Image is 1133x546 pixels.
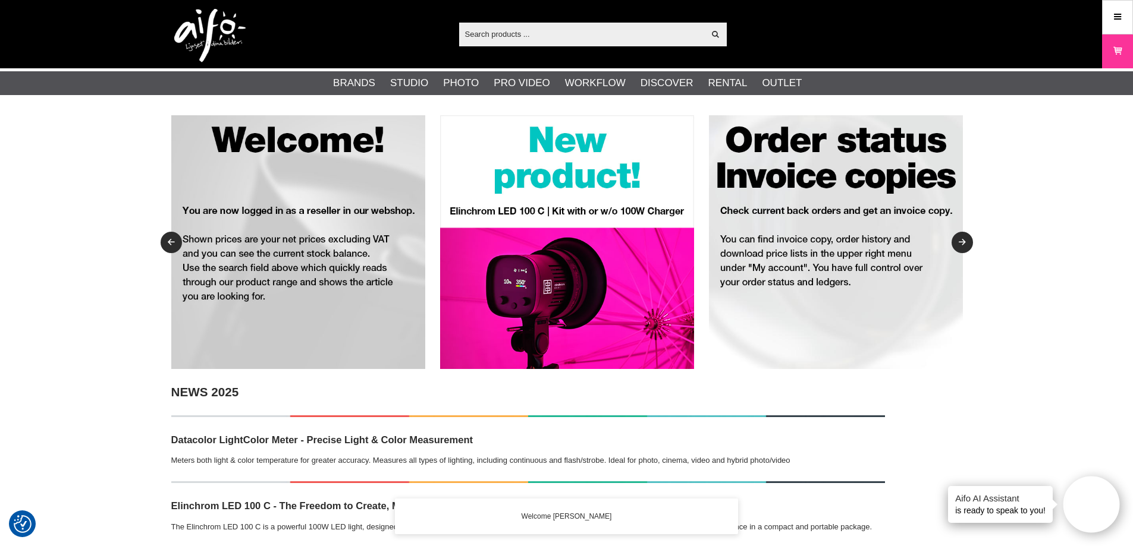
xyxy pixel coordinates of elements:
[762,75,802,91] a: Outlet
[171,500,462,512] strong: Elinchrom LED 100 C - The Freedom to Create, Made Portable.
[948,486,1053,523] div: is ready to speak to you!
[171,384,885,401] h2: NEWS 2025
[171,415,885,417] img: NEWS!
[171,115,425,369] img: Ad:RET001 banner-resel-welcome-bgr.jpg
[522,511,612,522] span: Welcome [PERSON_NAME]
[955,492,1046,504] h4: Aifo AI Assistant
[171,455,885,467] p: Meters both light & color temperature for greater accuracy. Measures all types of lighting, inclu...
[443,75,479,91] a: Photo
[171,434,473,446] strong: Datacolor LightColor Meter - Precise Light & Color Measurement
[494,75,550,91] a: Pro Video
[440,115,694,369] img: Ad:RET008 banner-resel-new-LED100C.jpg
[641,75,693,91] a: Discover
[333,75,375,91] a: Brands
[390,75,428,91] a: Studio
[14,513,32,535] button: Consent Preferences
[171,521,885,534] p: The Elinchrom LED 100 C is a powerful 100W LED light, designed for photographers, videographers, ...
[14,515,32,533] img: Revisit consent button
[565,75,626,91] a: Workflow
[459,25,705,43] input: Search products ...
[708,75,748,91] a: Rental
[952,232,973,253] button: Next
[171,481,885,483] img: NEWS!
[709,115,963,369] img: Ad:RET003 banner-resel-account-bgr.jpg
[161,232,182,253] button: Previous
[174,9,246,62] img: logo.png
